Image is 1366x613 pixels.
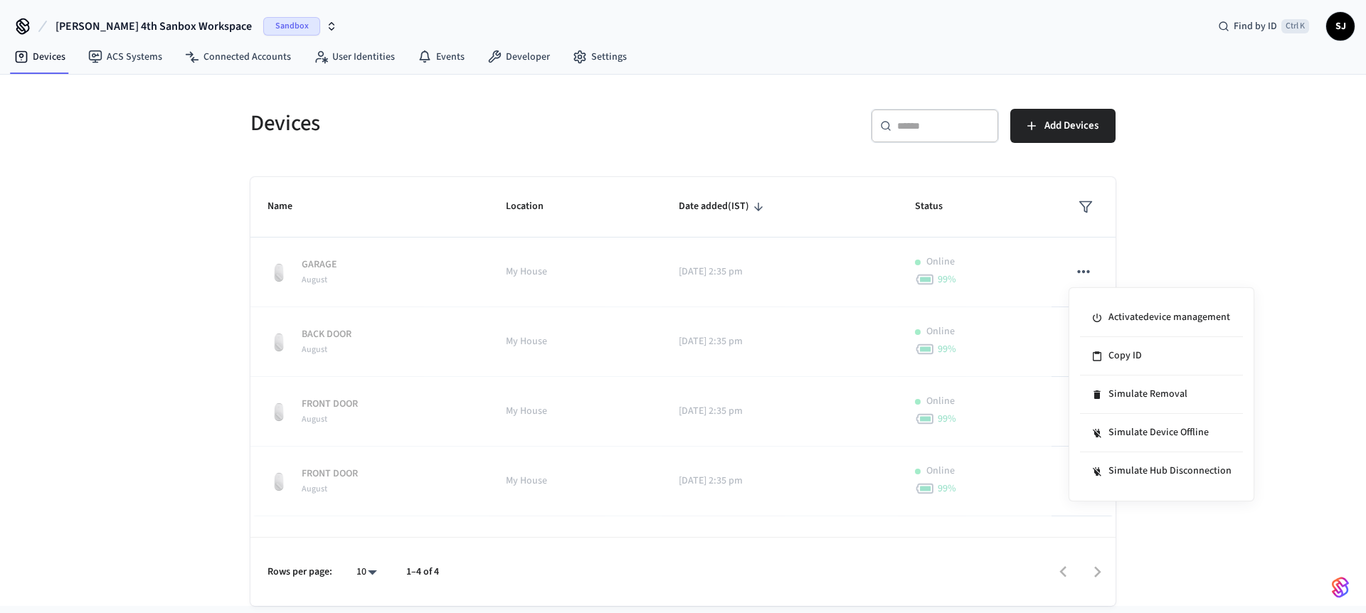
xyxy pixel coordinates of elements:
[1080,299,1243,337] li: Activate device management
[1080,452,1243,490] li: Simulate Hub Disconnection
[1080,414,1243,452] li: Simulate Device Offline
[1080,337,1243,375] li: Copy ID
[1332,576,1349,599] img: SeamLogoGradient.69752ec5.svg
[1080,375,1243,414] li: Simulate Removal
